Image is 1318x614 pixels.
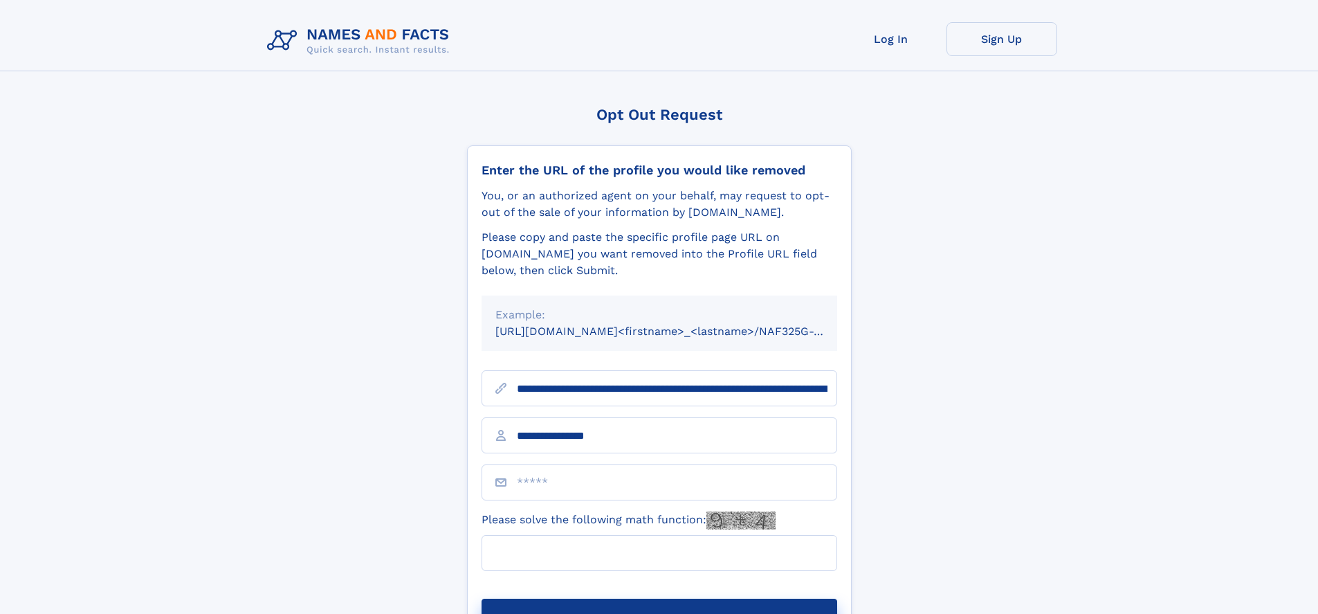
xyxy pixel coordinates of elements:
img: Logo Names and Facts [262,22,461,60]
small: [URL][DOMAIN_NAME]<firstname>_<lastname>/NAF325G-xxxxxxxx [495,325,863,338]
div: Please copy and paste the specific profile page URL on [DOMAIN_NAME] you want removed into the Pr... [482,229,837,279]
div: Enter the URL of the profile you would like removed [482,163,837,178]
div: Opt Out Request [467,106,852,123]
div: You, or an authorized agent on your behalf, may request to opt-out of the sale of your informatio... [482,188,837,221]
a: Sign Up [946,22,1057,56]
a: Log In [836,22,946,56]
div: Example: [495,307,823,323]
label: Please solve the following math function: [482,512,776,530]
